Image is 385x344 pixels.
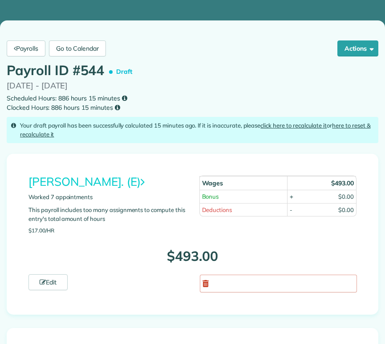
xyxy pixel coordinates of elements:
[290,192,293,201] div: +
[338,192,354,201] div: $0.00
[290,206,292,214] div: -
[7,63,136,80] h1: Payroll ID #544
[28,228,186,233] p: $17.00/hr
[202,179,223,187] strong: Wages
[331,179,354,187] strong: $493.00
[28,249,357,264] p: $493.00
[28,206,186,223] p: This payroll includes too many assignments to compute this entry's total amount of hours
[337,40,378,56] button: Actions
[28,274,68,290] a: Edit
[111,64,136,80] span: Draft
[28,193,186,202] p: Worked 7 appointments
[20,122,371,138] a: here to reset & recalculate it
[199,203,287,216] td: Deductions
[338,206,354,214] div: $0.00
[7,94,378,112] small: Scheduled Hours: 886 hours 15 minutes Clocked Hours: 886 hours 15 minutes
[7,80,378,92] p: [DATE] - [DATE]
[7,40,45,56] a: Payrolls
[28,174,145,189] a: [PERSON_NAME]. (E)
[199,190,287,203] td: Bonus
[7,117,378,143] div: Your draft payroll has been successfully calculated 15 minutes ago. If it is inaccurate, please or
[49,40,106,56] a: Go to Calendar
[260,122,327,129] a: click here to recalculate it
